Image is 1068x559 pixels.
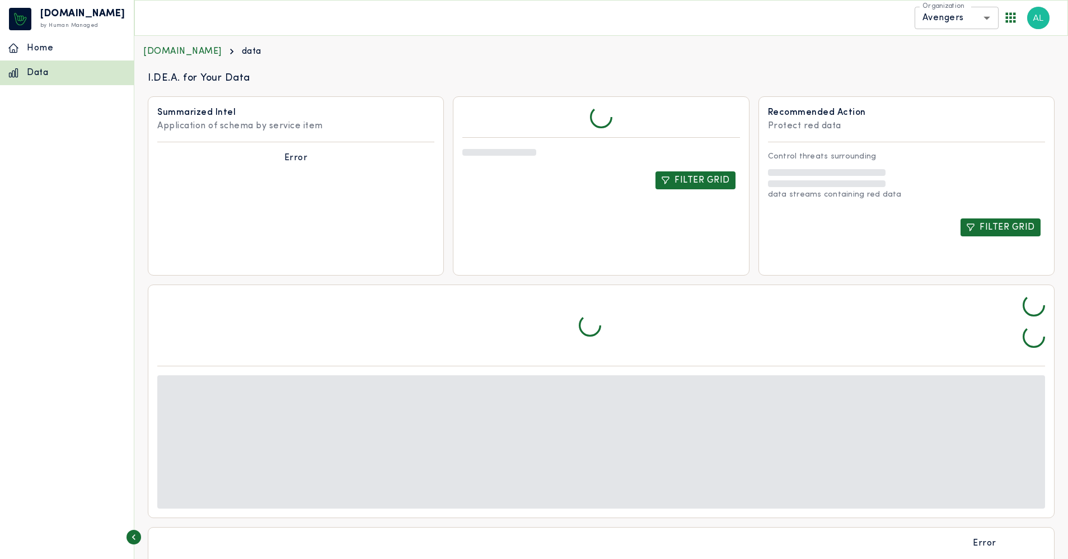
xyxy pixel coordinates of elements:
[674,174,730,187] p: filter grid
[655,171,736,189] button: filter grid
[9,8,31,30] img: hm.works
[40,10,125,18] h6: [DOMAIN_NAME]
[27,41,126,55] p: Home
[768,189,1045,201] p: data streams containing red data
[157,119,434,133] p: Application of schema by service item
[27,66,126,80] p: Data
[1023,2,1054,34] button: User
[915,7,999,29] div: Avengers
[768,119,1045,133] p: Protect red data
[1027,7,1050,29] img: Agnes Lazo
[980,221,1035,234] p: filter grid
[242,45,261,58] p: data
[768,151,1045,162] p: Control threats surrounding
[148,72,250,85] h6: I.DE.A. for Your Data
[768,106,1045,119] h6: Recommended Action
[40,22,98,29] span: by Human Managed
[922,2,964,11] label: Organization
[284,151,308,165] p: Error
[143,45,1059,58] nav: breadcrumb
[143,47,222,56] a: [DOMAIN_NAME]
[973,537,996,550] p: Error
[961,218,1041,236] button: filter grid
[157,106,434,119] h6: Summarized Intel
